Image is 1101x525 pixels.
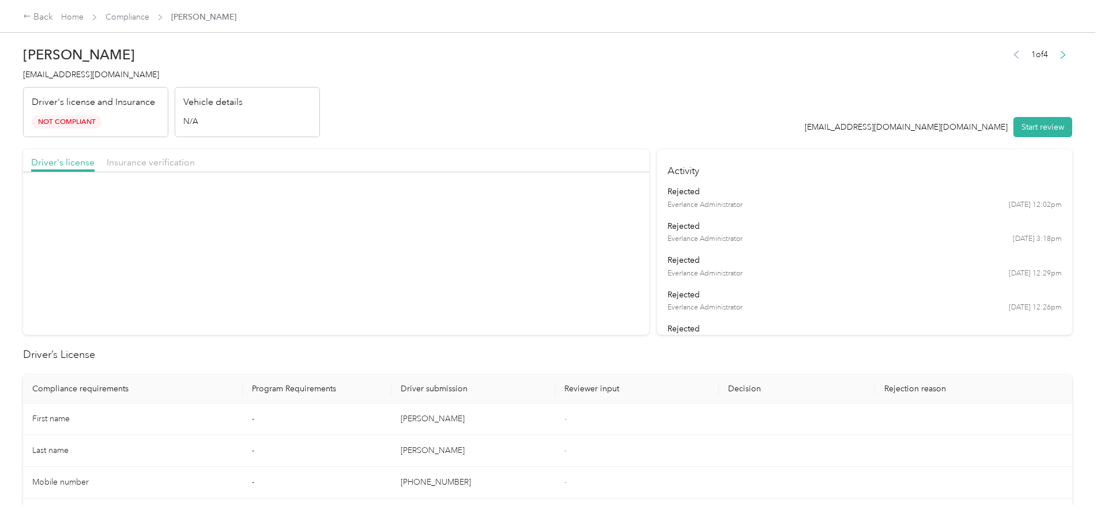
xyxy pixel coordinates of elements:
time: [DATE] 12:26pm [1009,303,1062,313]
time: [DATE] 12:02pm [1009,200,1062,210]
td: [PHONE_NUMBER] [391,467,555,498]
th: Reviewer input [555,375,719,403]
span: First name [32,414,70,424]
td: Mobile number [23,467,243,498]
a: Compliance [105,12,149,22]
td: First name [23,403,243,435]
span: [PERSON_NAME] [171,11,236,23]
span: [EMAIL_ADDRESS][DOMAIN_NAME] [23,70,159,80]
div: rejected [668,254,1062,266]
td: [PERSON_NAME] [391,403,555,435]
td: - [243,435,391,467]
span: Everlance Administrator [668,269,742,279]
p: Driver's license and Insurance [32,96,155,109]
span: N/A [183,115,198,127]
button: Start review [1013,117,1072,137]
span: Last name [32,445,69,455]
td: - [243,403,391,435]
span: - [564,445,567,455]
span: Everlance Administrator [668,200,742,210]
div: [EMAIL_ADDRESS][DOMAIN_NAME][DOMAIN_NAME] [805,121,1008,133]
th: Driver submission [391,375,555,403]
span: Everlance Administrator [668,234,742,244]
th: Rejection reason [875,375,1072,403]
h4: Activity [657,149,1072,186]
td: [PERSON_NAME] [391,435,555,467]
span: Not Compliant [32,115,101,129]
div: rejected [668,289,1062,301]
div: rejected [668,323,1062,335]
p: Vehicle details [183,96,243,109]
div: rejected [668,186,1062,198]
span: - [564,477,567,487]
div: rejected [668,220,1062,232]
td: - [243,467,391,498]
span: - [564,414,567,424]
time: [DATE] 3:18pm [1013,234,1062,244]
div: Back [23,10,53,24]
th: Program Requirements [243,375,391,403]
th: Decision [719,375,875,403]
span: Insurance verification [107,157,195,168]
h2: Driver’s License [23,347,1072,362]
span: Everlance Administrator [668,303,742,313]
h2: [PERSON_NAME] [23,47,320,63]
a: Home [61,12,84,22]
time: [DATE] 12:29pm [1009,269,1062,279]
span: Mobile number [32,477,89,487]
iframe: Everlance-gr Chat Button Frame [1036,460,1101,525]
span: Driver's license [31,157,95,168]
span: 1 of 4 [1031,48,1048,61]
td: Last name [23,435,243,467]
th: Compliance requirements [23,375,243,403]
